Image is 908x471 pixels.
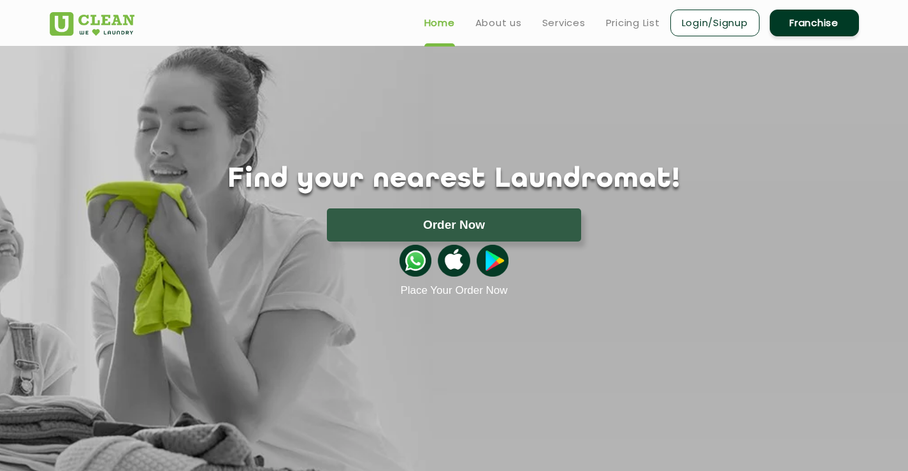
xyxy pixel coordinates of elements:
[477,245,508,277] img: playstoreicon.png
[50,12,134,36] img: UClean Laundry and Dry Cleaning
[400,245,431,277] img: whatsappicon.png
[400,284,507,297] a: Place Your Order Now
[542,15,586,31] a: Services
[327,208,581,242] button: Order Now
[606,15,660,31] a: Pricing List
[424,15,455,31] a: Home
[438,245,470,277] img: apple-icon.png
[475,15,522,31] a: About us
[40,164,868,196] h1: Find your nearest Laundromat!
[670,10,760,36] a: Login/Signup
[770,10,859,36] a: Franchise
